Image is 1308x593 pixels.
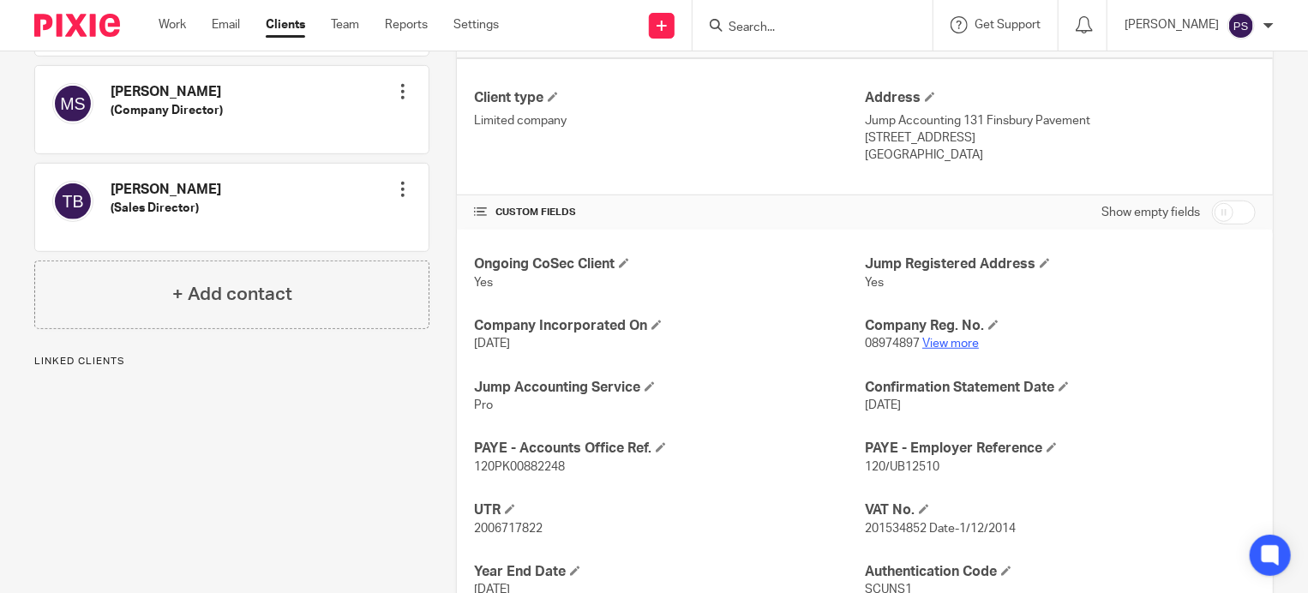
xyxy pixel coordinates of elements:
[922,338,979,350] a: View more
[474,440,865,458] h4: PAYE - Accounts Office Ref.
[474,255,865,273] h4: Ongoing CoSec Client
[975,19,1041,31] span: Get Support
[474,379,865,397] h4: Jump Accounting Service
[865,461,939,473] span: 120/UB12510
[865,399,901,411] span: [DATE]
[474,501,865,519] h4: UTR
[474,338,510,350] span: [DATE]
[727,21,881,36] input: Search
[111,102,223,119] h5: (Company Director)
[212,16,240,33] a: Email
[865,129,1256,147] p: [STREET_ADDRESS]
[865,89,1256,107] h4: Address
[52,83,93,124] img: svg%3E
[865,317,1256,335] h4: Company Reg. No.
[111,83,223,101] h4: [PERSON_NAME]
[172,281,292,308] h4: + Add contact
[865,277,884,289] span: Yes
[865,440,1256,458] h4: PAYE - Employer Reference
[474,317,865,335] h4: Company Incorporated On
[453,16,499,33] a: Settings
[474,399,493,411] span: Pro
[474,89,865,107] h4: Client type
[865,563,1256,581] h4: Authentication Code
[1125,16,1219,33] p: [PERSON_NAME]
[111,200,221,217] h5: (Sales Director)
[474,112,865,129] p: Limited company
[865,523,1016,535] span: 201534852 Date-1/12/2014
[865,147,1256,164] p: [GEOGRAPHIC_DATA]
[474,277,493,289] span: Yes
[865,255,1256,273] h4: Jump Registered Address
[1101,204,1200,221] label: Show empty fields
[1227,12,1255,39] img: svg%3E
[865,112,1256,129] p: Jump Accounting 131 Finsbury Pavement
[111,181,221,199] h4: [PERSON_NAME]
[474,523,543,535] span: 2006717822
[474,206,865,219] h4: CUSTOM FIELDS
[385,16,428,33] a: Reports
[34,355,429,368] p: Linked clients
[331,16,359,33] a: Team
[52,181,93,222] img: svg%3E
[266,16,305,33] a: Clients
[34,14,120,37] img: Pixie
[865,338,920,350] span: 08974897
[474,563,865,581] h4: Year End Date
[865,501,1256,519] h4: VAT No.
[474,461,565,473] span: 120PK00882248
[159,16,186,33] a: Work
[865,379,1256,397] h4: Confirmation Statement Date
